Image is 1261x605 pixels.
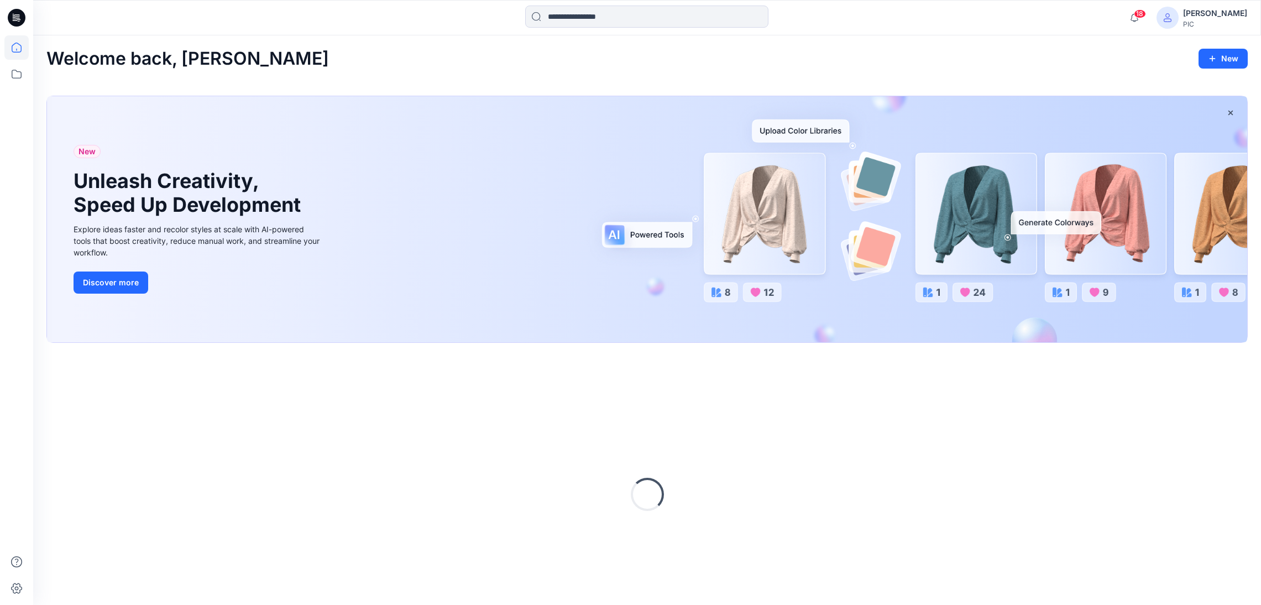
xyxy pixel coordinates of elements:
[79,145,96,158] span: New
[1134,9,1146,18] span: 18
[1199,49,1248,69] button: New
[46,49,329,69] h2: Welcome back, [PERSON_NAME]
[74,272,148,294] button: Discover more
[74,169,306,217] h1: Unleash Creativity, Speed Up Development
[1183,7,1247,20] div: [PERSON_NAME]
[74,272,322,294] a: Discover more
[1163,13,1172,22] svg: avatar
[1183,20,1247,28] div: PIC
[74,223,322,258] div: Explore ideas faster and recolor styles at scale with AI-powered tools that boost creativity, red...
